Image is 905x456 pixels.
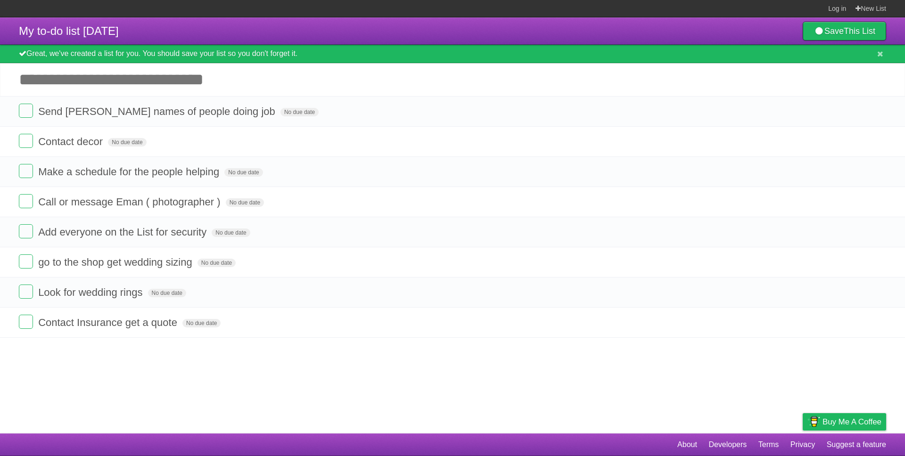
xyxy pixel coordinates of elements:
[182,319,221,327] span: No due date
[108,138,146,147] span: No due date
[19,104,33,118] label: Done
[38,256,195,268] span: go to the shop get wedding sizing
[148,289,186,297] span: No due date
[19,285,33,299] label: Done
[226,198,264,207] span: No due date
[38,317,180,328] span: Contact Insurance get a quote
[38,106,278,117] span: Send [PERSON_NAME] names of people doing job
[708,436,747,454] a: Developers
[827,436,886,454] a: Suggest a feature
[807,414,820,430] img: Buy me a coffee
[823,414,881,430] span: Buy me a coffee
[790,436,815,454] a: Privacy
[38,166,222,178] span: Make a schedule for the people helping
[19,134,33,148] label: Done
[38,226,209,238] span: Add everyone on the List for security
[19,164,33,178] label: Done
[844,26,875,36] b: This List
[19,194,33,208] label: Done
[38,196,222,208] span: Call or message Eman ( photographer )
[677,436,697,454] a: About
[38,286,145,298] span: Look for wedding rings
[224,168,263,177] span: No due date
[19,254,33,269] label: Done
[212,228,250,237] span: No due date
[19,224,33,238] label: Done
[197,259,236,267] span: No due date
[38,136,105,147] span: Contact decor
[758,436,779,454] a: Terms
[19,24,119,37] span: My to-do list [DATE]
[280,108,319,116] span: No due date
[19,315,33,329] label: Done
[803,413,886,431] a: Buy me a coffee
[803,22,886,41] a: SaveThis List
